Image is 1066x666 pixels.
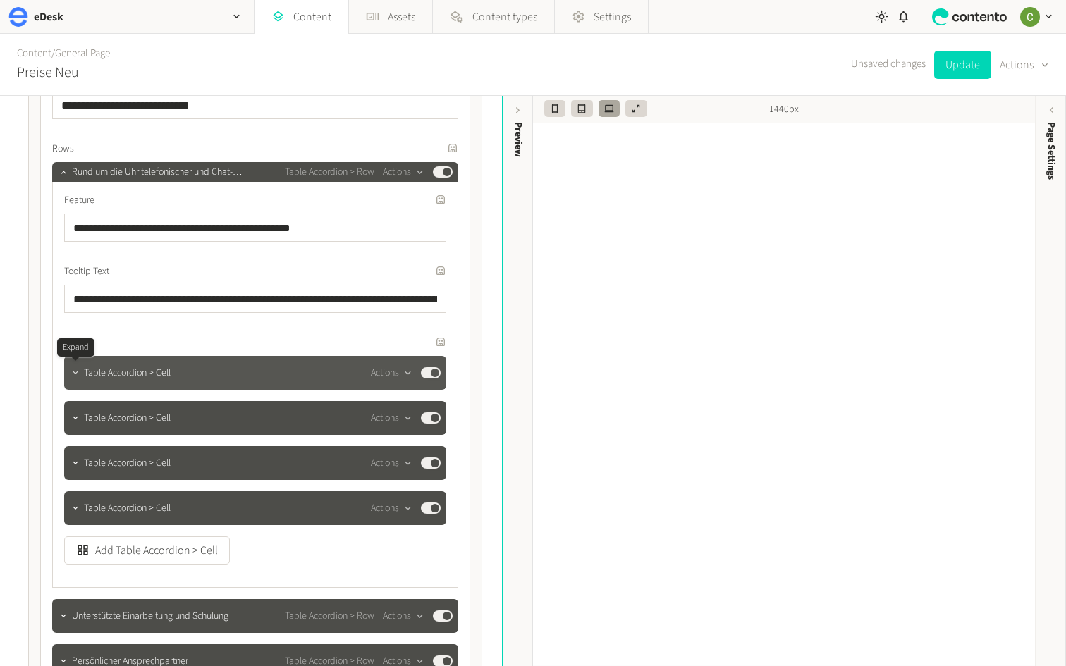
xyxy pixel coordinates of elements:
[371,364,412,381] button: Actions
[594,8,631,25] span: Settings
[17,62,79,83] h2: Preise Neu
[383,608,424,624] button: Actions
[851,56,926,73] span: Unsaved changes
[371,409,412,426] button: Actions
[371,455,412,471] button: Actions
[52,142,74,156] span: Rows
[1020,7,1040,27] img: Chloe Ryan
[371,500,412,517] button: Actions
[84,411,171,426] span: Table Accordion > Cell
[383,164,424,180] button: Actions
[472,8,537,25] span: Content types
[64,536,230,565] button: Add Table Accordion > Cell
[72,165,262,180] span: Rund um die Uhr telefonischer und Chat-Support von eDesk
[64,335,83,350] span: Cells
[84,501,171,516] span: Table Accordion > Cell
[285,609,374,624] span: Table Accordion > Row
[1044,122,1059,180] span: Page Settings
[64,193,94,208] span: Feature
[1000,51,1049,79] button: Actions
[51,46,55,61] span: /
[57,338,94,357] div: Expand
[84,366,171,381] span: Table Accordion > Cell
[511,122,526,157] div: Preview
[8,7,28,27] img: eDesk
[34,8,63,25] h2: eDesk
[84,456,171,471] span: Table Accordion > Cell
[72,609,228,624] span: Unterstützte Einarbeitung und Schulung
[17,46,51,61] a: Content
[934,51,991,79] button: Update
[64,264,109,279] span: Tooltip Text
[769,102,799,117] span: 1440px
[55,46,110,61] a: General Page
[285,165,374,180] span: Table Accordion > Row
